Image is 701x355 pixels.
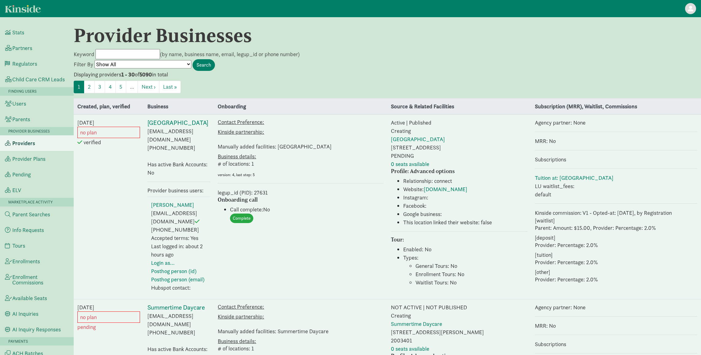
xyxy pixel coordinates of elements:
[415,278,528,287] li: Waitlist Tours: No
[531,98,701,114] th: Subscription (MRR), Waitlist, Commissions
[391,320,442,327] a: Summertime Daycare
[8,199,53,205] span: Marketplace Activity
[74,51,94,58] label: Keyword
[12,61,37,67] span: Regulators
[147,118,209,127] a: [GEOGRAPHIC_DATA]
[218,313,383,335] p: Manually added facilities: Summertime Daycare
[74,98,144,114] th: Created, plan, verified
[218,338,383,352] p: # of locations: 1
[144,98,214,114] th: Business
[147,197,211,295] td: [PHONE_NUMBER] Accepted terms: Yes Last logged in: about 2 hours ago Hubspot contact:
[403,185,528,193] li: Website:
[12,327,61,332] span: AI Inquiry Responses
[403,218,528,226] li: This location linked their website: false
[387,98,531,114] th: Source & Related Facilities
[8,129,50,134] span: Provider Businesses
[74,61,93,68] label: Filter By
[12,243,25,249] span: Tours
[151,210,197,225] span: [EMAIL_ADDRESS][DOMAIN_NAME]
[77,311,140,323] div: no plan
[535,251,697,266] p: [tuition] Provider: Percentage: 2.0%
[403,253,528,287] li: Types:
[139,71,152,78] b: 5090
[12,117,30,122] span: Parents
[218,172,255,177] small: version: 4, last step: 5
[218,197,383,203] h6: Onboarding call
[12,101,26,106] span: Users
[12,295,47,301] span: Available Seats
[403,202,528,210] li: Facebook:
[218,118,264,125] u: Contact Preference:
[77,323,96,330] span: pending
[144,114,214,299] td: [EMAIL_ADDRESS][DOMAIN_NAME] [PHONE_NUMBER] Has active Bank Accounts: No
[218,128,264,135] u: Kinside partnership:
[84,139,101,146] span: verified
[218,153,256,160] u: Business details:
[535,268,697,283] p: [other] Provider: Percentage: 2.0%
[151,201,194,208] a: [PERSON_NAME]
[531,114,701,299] td: Agency partner: None MRR: No Subscriptions LU waitlist_fees: default Kinside commission: V1 - Opt...
[218,303,264,310] u: Contact Preference:
[12,141,35,146] span: Providers
[12,45,32,51] span: Partners
[230,214,253,223] a: Complete
[159,81,181,93] a: Last »
[12,30,24,35] span: Stats
[230,205,383,223] li: Call complete:
[535,174,613,181] a: Tuition at: [GEOGRAPHIC_DATA]
[214,98,387,114] th: Onboarding
[12,187,21,193] span: ELV
[74,49,701,71] form: (by name, business name, email, legup_id or phone number)
[74,71,168,78] strong: Displaying providers of in total
[214,114,387,299] td: legup_id (PID): 27631
[12,274,69,285] span: Enrollment Commissions
[147,187,211,194] p: Provider business users:
[263,206,270,213] span: No
[391,160,429,168] a: 0 seats available
[391,168,528,174] h6: Profile: Advanced options
[415,262,528,270] li: General Tours: No
[403,245,528,253] li: Enabled: No
[74,81,84,93] a: 1
[8,89,37,94] span: Finding Users
[151,276,204,283] a: Posthog person (email)
[84,81,95,93] a: 2
[415,270,528,278] li: Enrollment Tours: No
[12,227,44,233] span: Info Requests
[115,81,126,93] a: 5
[77,127,140,138] div: no plan
[12,172,31,177] span: Pending
[391,345,429,352] a: 0 seats available
[74,114,144,299] td: [DATE]
[121,71,135,78] b: 1 - 30
[403,193,528,202] li: Instagram:
[12,77,65,82] span: Child Care CRM Leads
[94,81,105,93] a: 3
[193,59,215,71] input: Search
[403,210,528,218] li: Google business:
[12,212,50,217] span: Parent Searches
[12,311,38,317] span: AI Inquiries
[391,237,528,243] h6: Tour:
[218,153,383,168] p: # of locations: 1
[218,128,383,150] p: Manually added facilities: [GEOGRAPHIC_DATA]
[391,136,445,143] a: [GEOGRAPHIC_DATA]
[105,81,116,93] a: 4
[138,81,159,93] a: Next ›
[387,114,531,299] td: Active | Published Creating [STREET_ADDRESS] PENDING
[74,25,585,47] h1: Provider Businesses
[424,186,467,193] a: [DOMAIN_NAME]
[147,303,205,311] a: Summertime Daycare
[8,339,28,344] span: Payments
[12,259,40,264] span: Enrollments
[12,156,45,162] span: Provider Plans
[218,338,256,345] u: Business details:
[403,177,528,185] li: Relationship: connect
[151,268,197,275] a: Posthog person (id)
[151,259,175,266] a: Login as...
[535,217,697,232] p: [waitlist] Parent: Amount: $15.00, Provider: Percentage: 2.0%
[535,234,697,249] p: [deposit] Provider: Percentage: 2.0%
[218,313,264,320] u: Kinside partnership:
